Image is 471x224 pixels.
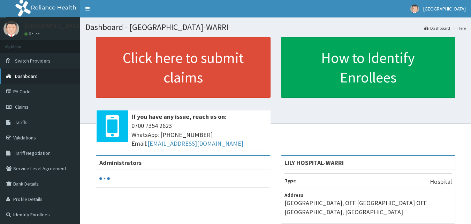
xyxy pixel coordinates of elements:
[284,178,296,184] b: Type
[15,73,38,79] span: Dashboard
[24,23,82,29] p: [GEOGRAPHIC_DATA]
[15,58,51,64] span: Switch Providers
[451,25,466,31] li: Here
[24,31,41,36] a: Online
[284,198,452,216] p: [GEOGRAPHIC_DATA], OFF [GEOGRAPHIC_DATA] OFF [GEOGRAPHIC_DATA], [GEOGRAPHIC_DATA]
[410,5,419,13] img: User Image
[131,121,267,148] span: 0700 7354 2623 WhatsApp: [PHONE_NUMBER] Email:
[3,21,19,37] img: User Image
[15,150,51,156] span: Tariff Negotiation
[281,37,456,98] a: How to Identify Enrollees
[430,177,452,186] p: Hospital
[15,119,28,125] span: Tariffs
[96,37,271,98] a: Click here to submit claims
[99,173,110,184] svg: audio-loading
[99,159,142,167] b: Administrators
[15,104,29,110] span: Claims
[424,25,450,31] a: Dashboard
[423,6,466,12] span: [GEOGRAPHIC_DATA]
[131,113,227,121] b: If you have any issue, reach us on:
[284,159,344,167] strong: LILY HOSPITAL-WARRI
[85,23,466,32] h1: Dashboard - [GEOGRAPHIC_DATA]-WARRI
[147,139,243,147] a: [EMAIL_ADDRESS][DOMAIN_NAME]
[284,192,303,198] b: Address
